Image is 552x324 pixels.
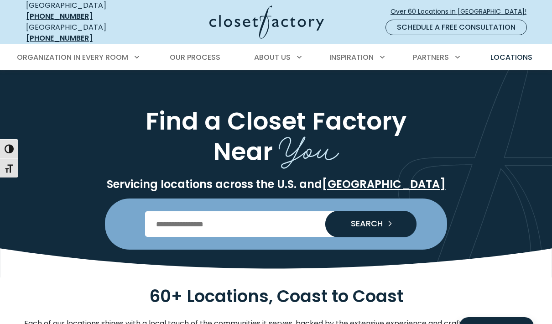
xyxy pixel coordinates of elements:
span: Partners [413,52,449,63]
span: You [279,121,339,172]
p: Servicing locations across the U.S. and [24,178,528,191]
span: Near [213,135,273,169]
nav: Primary Menu [10,45,542,70]
span: 60+ Locations, Coast to Coast [149,284,403,308]
div: [GEOGRAPHIC_DATA] [26,22,138,44]
span: Over 60 Locations in [GEOGRAPHIC_DATA]! [391,7,534,16]
span: Find a Closet Factory [146,104,406,138]
button: Search our Nationwide Locations [325,211,417,237]
span: Our Process [170,52,220,63]
img: Closet Factory Logo [209,5,324,39]
span: Locations [490,52,532,63]
a: Schedule a Free Consultation [385,20,527,35]
span: SEARCH [344,219,383,228]
span: Organization in Every Room [17,52,128,63]
input: Enter Postal Code [145,211,407,237]
span: Inspiration [329,52,374,63]
a: [PHONE_NUMBER] [26,11,93,21]
a: [PHONE_NUMBER] [26,33,93,43]
a: Over 60 Locations in [GEOGRAPHIC_DATA]! [390,4,534,20]
a: [GEOGRAPHIC_DATA] [322,177,446,192]
span: About Us [254,52,291,63]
